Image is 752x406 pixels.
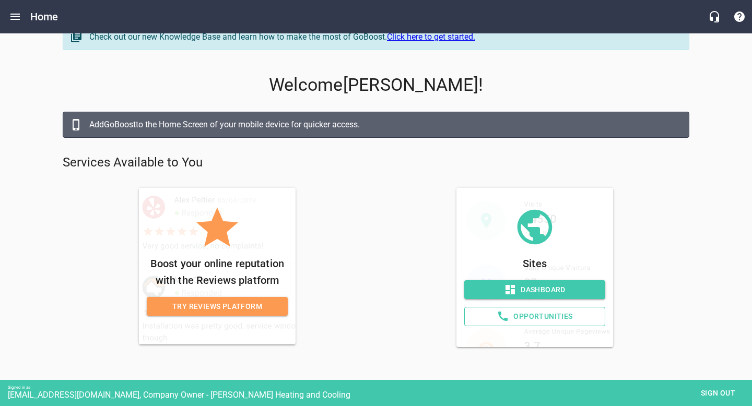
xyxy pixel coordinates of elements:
[63,154,689,171] p: Services Available to You
[89,31,678,43] div: Check out our new Knowledge Base and learn how to make the most of GoBoost.
[3,4,28,29] button: Open drawer
[89,118,678,131] div: Add GoBoost to the Home Screen of your mobile device for quicker access.
[8,390,752,400] div: [EMAIL_ADDRESS][DOMAIN_NAME], Company Owner - [PERSON_NAME] Heating and Cooling
[692,384,744,403] button: Sign out
[387,32,475,42] a: Click here to get started.
[30,8,58,25] h6: Home
[696,387,740,400] span: Sign out
[8,385,752,390] div: Signed in as
[473,310,596,323] span: Opportunities
[147,297,288,316] a: Try Reviews Platform
[702,4,727,29] button: Live Chat
[464,255,605,272] p: Sites
[63,75,689,95] p: Welcome [PERSON_NAME] !
[727,4,752,29] button: Support Portal
[464,280,605,300] a: Dashboard
[464,307,605,326] a: Opportunities
[155,300,279,313] span: Try Reviews Platform
[473,283,597,296] span: Dashboard
[63,112,689,138] a: AddGoBoostto the Home Screen of your mobile device for quicker access.
[147,255,288,289] p: Boost your online reputation with the Reviews platform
